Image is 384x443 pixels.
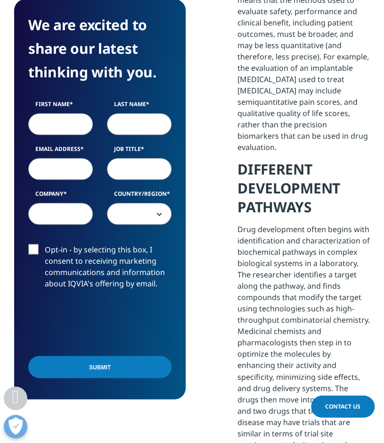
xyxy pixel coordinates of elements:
[28,190,93,203] label: Company
[28,304,172,341] iframe: reCAPTCHA
[28,13,172,84] h4: We are excited to share our latest thinking with you.
[28,244,172,294] label: Opt-in - by selecting this box, I consent to receiving marketing communications and information a...
[4,415,27,438] button: Open Preferences
[325,402,360,410] span: Contact Us
[28,356,172,378] input: Submit
[311,395,375,418] a: Contact Us
[107,145,172,158] label: Job Title
[28,145,93,158] label: Email Address
[107,190,172,203] label: Country/Region
[107,100,172,113] label: Last Name
[237,160,370,224] h4: DIFFERENT DEVELOPMENT PATHWAYS
[28,100,93,113] label: First Name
